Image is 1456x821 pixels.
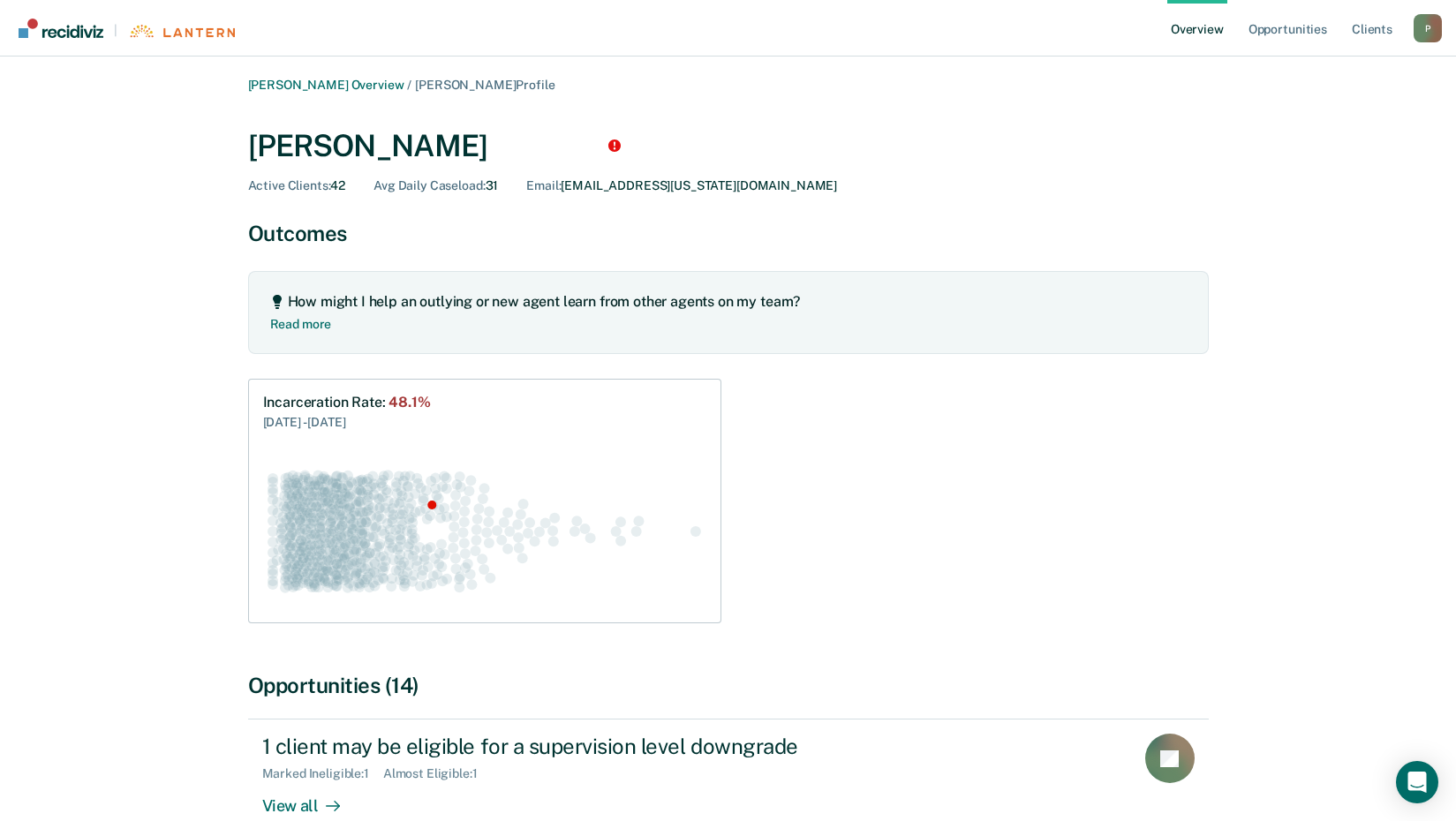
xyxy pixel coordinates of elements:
[1396,761,1438,803] div: Open Intercom Messenger
[526,178,837,193] div: [EMAIL_ADDRESS][US_STATE][DOMAIN_NAME]
[248,178,346,193] div: 42
[383,766,492,781] div: Almost Eligible : 1
[526,178,561,192] span: Email :
[248,673,1209,698] div: Opportunities (14)
[262,766,383,781] div: Marked Ineligible : 1
[248,78,404,92] a: [PERSON_NAME] Overview
[288,293,801,310] div: How might I help an outlying or new agent learn from other agents on my team?
[262,781,361,816] div: View all
[270,310,332,331] a: Read more
[248,178,331,192] span: Active Clients :
[248,379,721,622] a: Incarceration Rate:48.1%[DATE] - [DATE]Swarm plot of all incarceration rates in the state for ALL...
[248,221,1209,246] div: Outcomes
[373,178,498,193] div: 31
[128,25,235,38] img: Lantern
[103,23,128,38] span: |
[415,78,554,92] span: [PERSON_NAME] Profile
[248,128,1209,164] div: [PERSON_NAME]
[1414,14,1442,42] div: P
[263,410,431,432] div: [DATE] - [DATE]
[389,394,430,410] span: 48.1%
[263,453,706,608] div: Swarm plot of all incarceration rates in the state for ALL caseloads, highlighting values of 48.1...
[19,19,103,38] img: Recidiviz
[607,138,622,154] div: Tooltip anchor
[262,734,882,759] div: 1 client may be eligible for a supervision level downgrade
[373,178,485,192] span: Avg Daily Caseload :
[404,78,415,92] span: /
[263,394,431,410] div: Incarceration Rate :
[1414,14,1442,42] button: Profile dropdown button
